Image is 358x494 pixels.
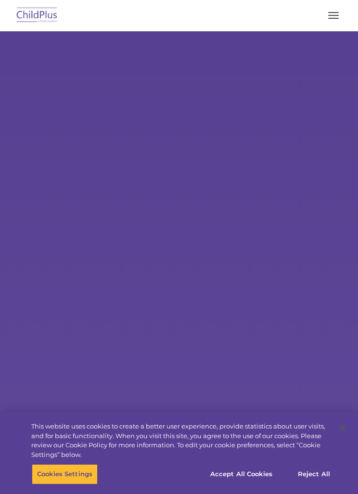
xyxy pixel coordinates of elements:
[205,464,278,484] button: Accept All Cookies
[14,4,60,27] img: ChildPlus by Procare Solutions
[31,422,332,459] div: This website uses cookies to create a better user experience, provide statistics about user visit...
[32,464,98,484] button: Cookies Settings
[332,417,353,438] button: Close
[284,464,344,484] button: Reject All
